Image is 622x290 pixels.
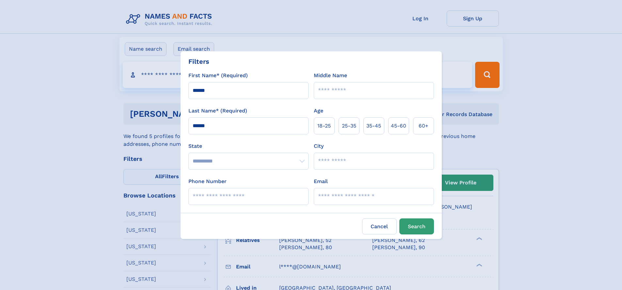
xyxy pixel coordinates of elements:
button: Search [399,218,434,234]
label: State [188,142,309,150]
span: 18‑25 [317,122,331,130]
span: 60+ [419,122,428,130]
span: 35‑45 [366,122,381,130]
label: Email [314,178,328,185]
label: First Name* (Required) [188,72,248,79]
label: Cancel [362,218,397,234]
label: Phone Number [188,178,227,185]
label: City [314,142,324,150]
div: Filters [188,57,209,66]
span: 45‑60 [391,122,406,130]
label: Age [314,107,323,115]
label: Middle Name [314,72,347,79]
label: Last Name* (Required) [188,107,247,115]
span: 25‑35 [342,122,356,130]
